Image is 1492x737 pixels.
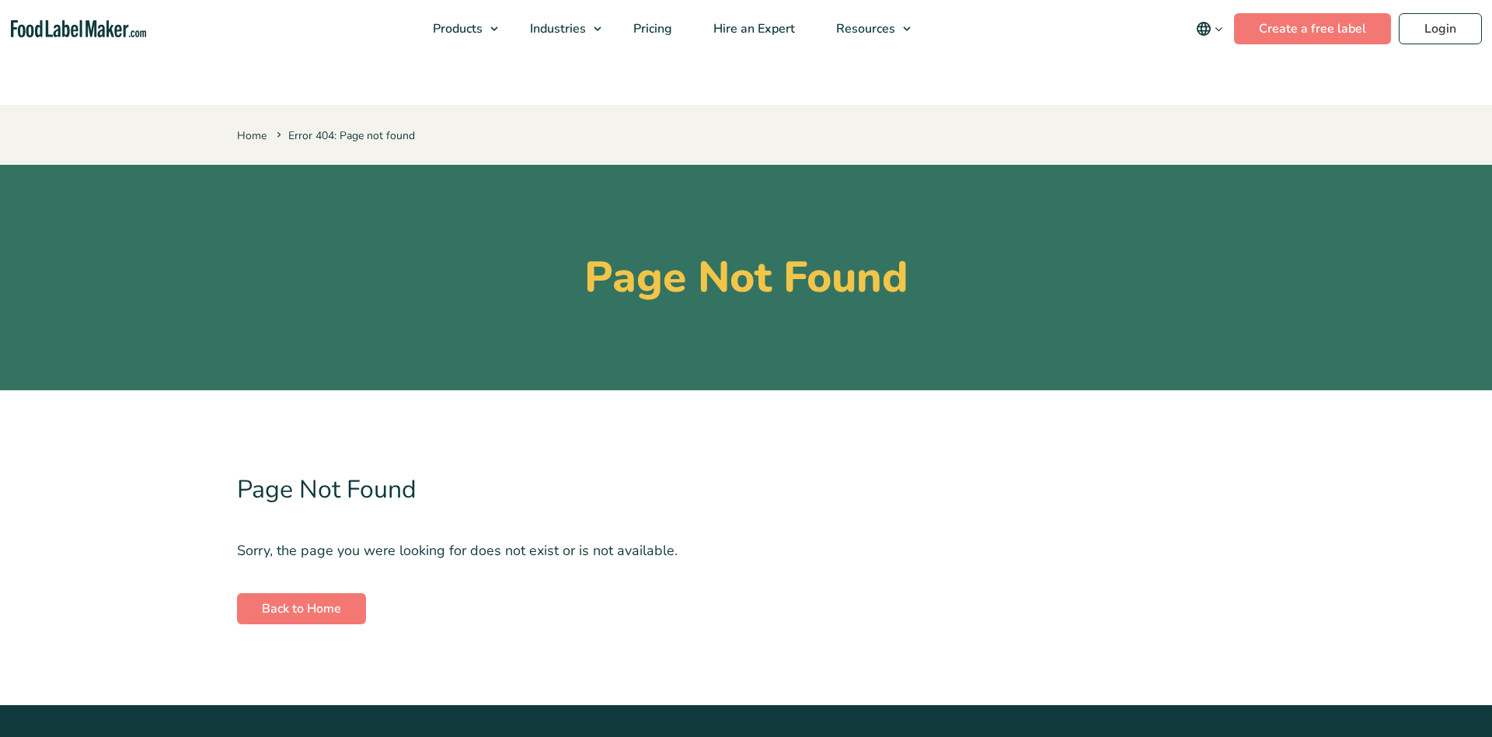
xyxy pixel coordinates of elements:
[237,252,1255,303] h1: Page Not Found
[428,20,484,37] span: Products
[629,20,674,37] span: Pricing
[237,128,267,143] a: Home
[237,540,1255,562] p: Sorry, the page you were looking for does not exist or is not available.
[709,20,797,37] span: Hire an Expert
[237,593,366,624] a: Back to Home
[1234,13,1391,44] a: Create a free label
[1399,13,1482,44] a: Login
[525,20,587,37] span: Industries
[274,128,415,143] span: Error 404: Page not found
[831,20,897,37] span: Resources
[237,452,1255,527] h2: Page Not Found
